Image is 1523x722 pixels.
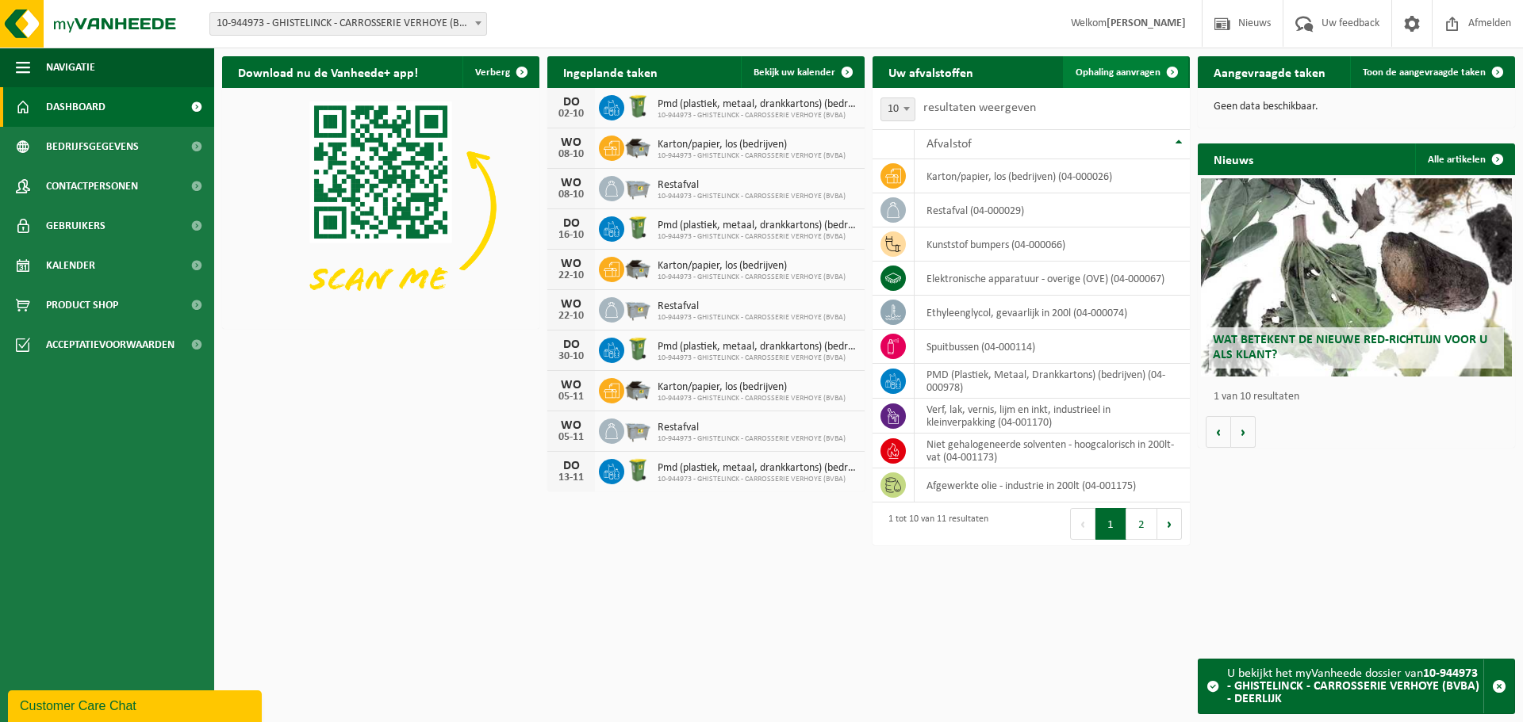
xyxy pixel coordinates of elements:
div: DO [555,460,587,472]
div: 02-10 [555,109,587,120]
div: 08-10 [555,149,587,160]
button: Vorige [1206,416,1231,448]
h2: Nieuws [1198,143,1269,174]
div: 08-10 [555,189,587,201]
img: WB-5000-GAL-GY-01 [624,376,651,403]
span: 10-944973 - GHISTELINCK - CARROSSERIE VERHOYE (BVBA) [658,192,846,201]
span: Dashboard [46,87,105,127]
img: WB-5000-GAL-GY-01 [624,254,651,281]
td: afgewerkte olie - industrie in 200lt (04-001175) [915,468,1190,502]
div: 30-10 [555,351,587,362]
span: Pmd (plastiek, metaal, drankkartons) (bedrijven) [658,341,857,353]
img: WB-0240-HPE-GN-50 [624,214,651,241]
div: WO [555,419,587,432]
div: WO [555,298,587,311]
a: Bekijk uw kalender [741,56,863,88]
td: PMD (Plastiek, Metaal, Drankkartons) (bedrijven) (04-000978) [915,364,1190,399]
span: Afvalstof [926,138,972,151]
img: WB-2500-GAL-GY-01 [624,295,651,322]
button: Volgende [1231,416,1256,448]
p: 1 van 10 resultaten [1214,392,1507,403]
div: 1 tot 10 van 11 resultaten [880,506,988,541]
span: Karton/papier, los (bedrijven) [658,260,846,273]
span: Pmd (plastiek, metaal, drankkartons) (bedrijven) [658,98,857,111]
span: Navigatie [46,48,95,87]
td: elektronische apparatuur - overige (OVE) (04-000067) [915,262,1190,296]
span: 10-944973 - GHISTELINCK - CARROSSERIE VERHOYE (BVBA) [658,232,857,242]
span: 10-944973 - GHISTELINCK - CARROSSERIE VERHOYE (BVBA) [658,273,846,282]
div: 05-11 [555,392,587,403]
td: karton/papier, los (bedrijven) (04-000026) [915,159,1190,193]
span: Ophaling aanvragen [1076,67,1160,78]
span: 10-944973 - GHISTELINCK - CARROSSERIE VERHOYE (BVBA) [658,394,846,403]
td: spuitbussen (04-000114) [915,330,1190,364]
span: Wat betekent de nieuwe RED-richtlijn voor u als klant? [1213,334,1487,361]
span: 10 [880,97,915,121]
div: 16-10 [555,230,587,241]
div: DO [555,217,587,230]
div: DO [555,338,587,351]
a: Wat betekent de nieuwe RED-richtlijn voor u als klant? [1201,178,1512,376]
span: 10 [881,98,915,120]
td: kunststof bumpers (04-000066) [915,227,1190,262]
div: WO [555,177,587,189]
span: Acceptatievoorwaarden [46,325,175,365]
span: Karton/papier, los (bedrijven) [658,381,846,394]
span: Restafval [658,300,846,313]
span: Bedrijfsgegevens [46,127,139,166]
img: WB-2500-GAL-GY-01 [624,416,651,443]
span: Product Shop [46,285,118,325]
span: Gebruikers [46,206,105,246]
td: verf, lak, vernis, lijm en inkt, industrieel in kleinverpakking (04-001170) [915,399,1190,434]
img: WB-0240-HPE-GN-50 [624,335,651,362]
div: DO [555,96,587,109]
strong: 10-944973 - GHISTELINCK - CARROSSERIE VERHOYE (BVBA) - DEERLIJK [1227,667,1479,705]
div: WO [555,136,587,149]
a: Ophaling aanvragen [1063,56,1188,88]
button: 2 [1126,508,1157,540]
span: 10-944973 - GHISTELINCK - CARROSSERIE VERHOYE (BVBA) [658,313,846,323]
span: 10-944973 - GHISTELINCK - CARROSSERIE VERHOYE (BVBA) [658,111,857,120]
h2: Download nu de Vanheede+ app! [222,56,434,87]
span: Restafval [658,179,846,192]
span: Verberg [475,67,510,78]
span: Bekijk uw kalender [754,67,835,78]
img: WB-0240-HPE-GN-50 [624,457,651,483]
div: WO [555,379,587,392]
span: 10-944973 - GHISTELINCK - CARROSSERIE VERHOYE (BVBA) [658,434,846,444]
span: 10-944973 - GHISTELINCK - CARROSSERIE VERHOYE (BVBA) [658,353,857,363]
iframe: chat widget [8,687,265,722]
span: Kalender [46,246,95,285]
td: niet gehalogeneerde solventen - hoogcalorisch in 200lt-vat (04-001173) [915,434,1190,468]
div: 13-11 [555,472,587,483]
h2: Ingeplande taken [547,56,673,87]
h2: Aangevraagde taken [1198,56,1341,87]
span: Pmd (plastiek, metaal, drankkartons) (bedrijven) [658,220,857,232]
span: Restafval [658,422,846,434]
td: ethyleenglycol, gevaarlijk in 200l (04-000074) [915,296,1190,330]
img: WB-5000-GAL-GY-01 [624,133,651,160]
a: Toon de aangevraagde taken [1350,56,1513,88]
span: Pmd (plastiek, metaal, drankkartons) (bedrijven) [658,462,857,475]
span: Contactpersonen [46,166,138,206]
button: Verberg [462,56,538,88]
img: WB-2500-GAL-GY-01 [624,174,651,201]
div: 22-10 [555,270,587,281]
button: Previous [1070,508,1095,540]
a: Alle artikelen [1415,143,1513,175]
div: 22-10 [555,311,587,322]
img: Download de VHEPlus App [222,88,539,326]
strong: [PERSON_NAME] [1107,17,1186,29]
button: Next [1157,508,1182,540]
span: 10-944973 - GHISTELINCK - CARROSSERIE VERHOYE (BVBA) [658,151,846,161]
p: Geen data beschikbaar. [1214,101,1499,113]
span: 10-944973 - GHISTELINCK - CARROSSERIE VERHOYE (BVBA) - DEERLIJK [209,12,487,36]
td: restafval (04-000029) [915,193,1190,227]
span: 10-944973 - GHISTELINCK - CARROSSERIE VERHOYE (BVBA) - DEERLIJK [210,13,486,35]
div: U bekijkt het myVanheede dossier van [1227,659,1483,713]
label: resultaten weergeven [923,101,1036,114]
button: 1 [1095,508,1126,540]
h2: Uw afvalstoffen [873,56,989,87]
div: 05-11 [555,432,587,443]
